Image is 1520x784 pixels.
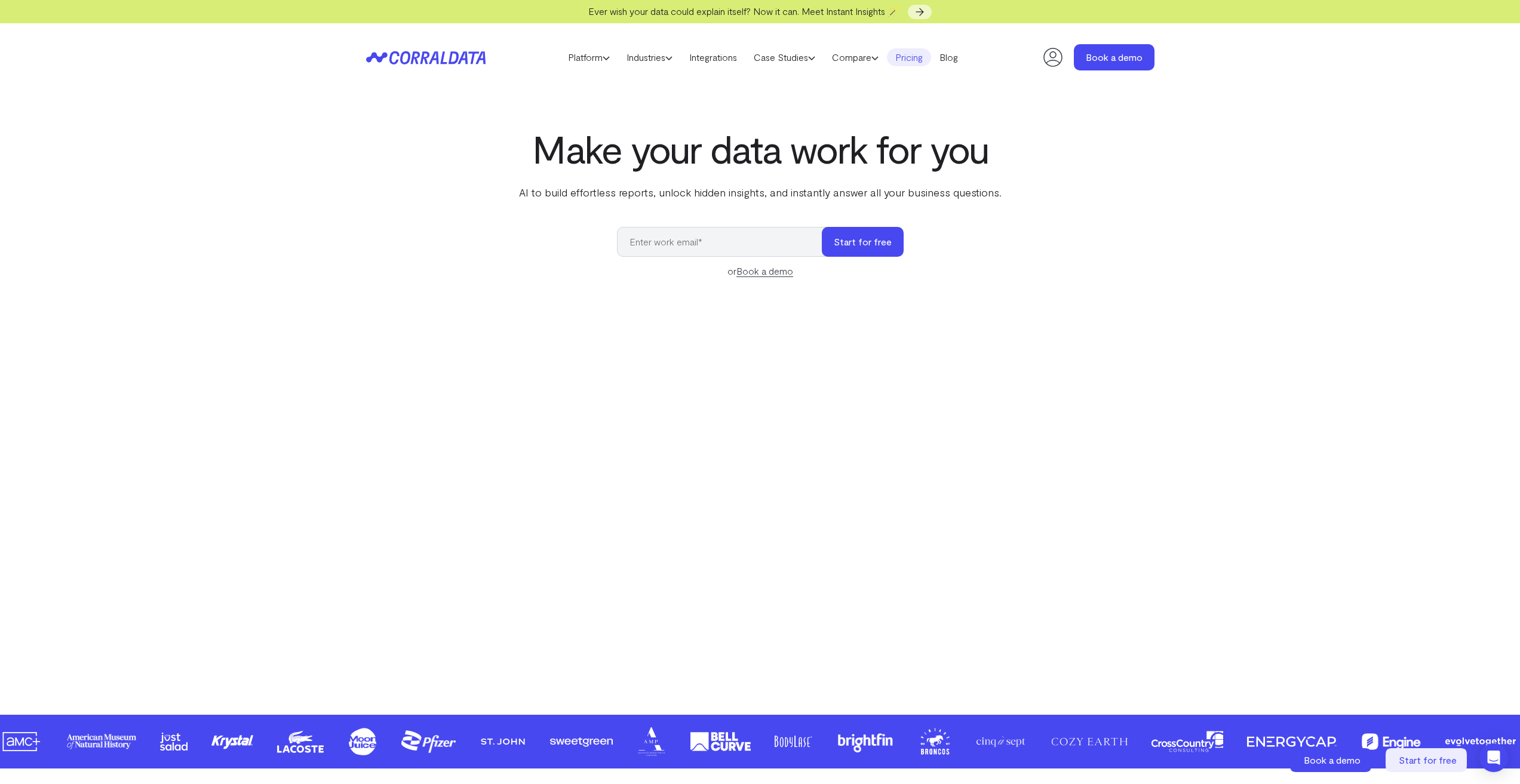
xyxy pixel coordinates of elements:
[617,227,834,257] input: Enter work email*
[588,5,899,17] span: Ever wish your data could explain itself? Now it can. Meet Instant Insights 🪄
[1074,44,1154,70] a: Book a demo
[1290,748,1374,772] a: Book a demo
[824,48,887,66] a: Compare
[822,227,904,257] button: Start for free
[1304,754,1361,765] span: Book a demo
[1386,748,1469,772] a: Start for free
[618,48,681,66] a: Industries
[681,48,745,66] a: Integrations
[736,265,793,277] a: Book a demo
[1399,754,1457,765] span: Start for free
[1479,743,1508,772] div: Open Intercom Messenger
[617,264,904,278] div: or
[931,48,966,66] a: Blog
[560,48,618,66] a: Platform
[745,48,824,66] a: Case Studies
[517,127,1004,170] h1: Make your data work for you
[887,48,931,66] a: Pricing
[517,185,1004,200] p: AI to build effortless reports, unlock hidden insights, and instantly answer all your business qu...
